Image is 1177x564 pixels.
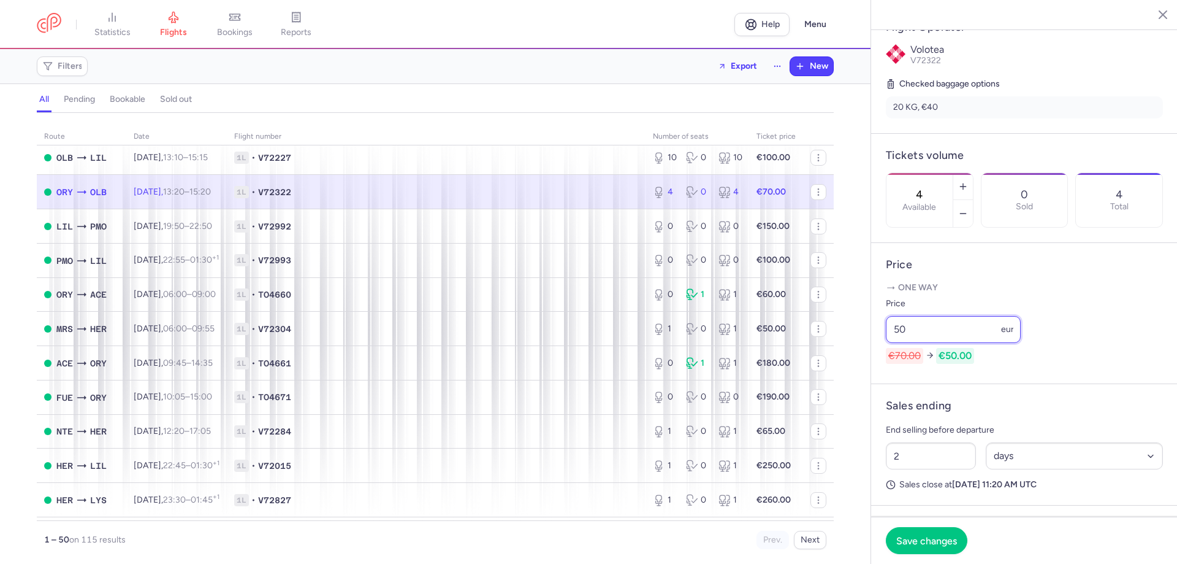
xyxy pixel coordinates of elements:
[810,61,828,71] span: New
[258,494,291,506] span: V72827
[56,391,73,404] span: FUE
[258,220,291,233] span: V72992
[56,322,73,336] span: MRS
[37,57,87,75] button: Filters
[134,255,219,265] span: [DATE],
[82,11,143,38] a: statistics
[39,94,49,105] h4: all
[64,94,95,105] h4: pending
[653,357,676,369] div: 0
[234,460,249,472] span: 1L
[251,152,256,164] span: •
[163,358,186,368] time: 09:45
[192,289,216,299] time: 09:00
[163,289,216,299] span: –
[134,187,211,197] span: [DATE],
[718,425,742,438] div: 1
[90,288,107,301] span: ACE
[718,357,742,369] div: 1
[56,185,73,199] span: ORY
[686,186,709,198] div: 0
[134,358,213,368] span: [DATE],
[37,13,61,36] a: CitizenPlane red outlined logo
[56,151,73,164] span: OLB
[56,254,73,268] span: PMO
[234,357,249,369] span: 1L
[163,460,219,471] span: –
[761,20,780,29] span: Help
[886,316,1021,343] input: ---
[134,495,219,505] span: [DATE],
[213,459,219,467] sup: +1
[163,392,212,402] span: –
[251,460,256,472] span: •
[90,459,107,473] span: LIL
[143,11,204,38] a: flights
[251,323,256,335] span: •
[163,255,219,265] span: –
[258,288,291,301] span: TO4660
[258,323,291,335] span: V72304
[44,535,69,545] strong: 1 – 50
[756,152,790,163] strong: €100.00
[234,391,249,403] span: 1L
[718,152,742,164] div: 10
[227,128,646,146] th: Flight number
[952,479,1037,490] strong: [DATE] 11:20 AM UTC
[134,289,216,299] span: [DATE],
[163,187,185,197] time: 13:20
[56,425,73,438] span: NTE
[163,460,186,471] time: 22:45
[718,186,742,198] div: 4
[163,187,211,197] span: –
[653,494,676,506] div: 1
[212,253,219,261] sup: +1
[910,44,1163,55] p: Volotea
[886,44,905,64] img: Volotea logo
[896,535,957,546] span: Save changes
[90,391,107,404] span: ORY
[190,255,219,265] time: 01:30
[686,357,709,369] div: 1
[886,527,967,554] button: Save changes
[718,254,742,266] div: 0
[160,94,192,105] h4: sold out
[251,391,256,403] span: •
[886,282,1163,294] p: One way
[90,254,107,268] span: LIL
[790,57,833,75] button: New
[188,152,208,163] time: 15:15
[191,358,213,368] time: 14:35
[686,220,709,233] div: 0
[163,255,185,265] time: 22:55
[258,357,291,369] span: TO4661
[134,426,211,436] span: [DATE],
[251,494,256,506] span: •
[90,322,107,336] span: HER
[886,258,1163,272] h4: Price
[189,187,211,197] time: 15:20
[191,495,219,505] time: 01:45
[265,11,327,38] a: reports
[192,323,215,334] time: 09:55
[234,323,249,335] span: 1L
[886,479,1163,490] p: Sales close at
[258,391,291,403] span: TO4671
[910,55,941,66] span: V72322
[90,151,107,164] span: LIL
[134,392,212,402] span: [DATE],
[653,220,676,233] div: 0
[756,289,786,299] strong: €60.00
[756,221,790,231] strong: €150.00
[258,460,291,472] span: V72015
[126,128,227,146] th: date
[163,392,185,402] time: 10:05
[234,186,249,198] span: 1L
[163,495,186,505] time: 23:30
[163,323,215,334] span: –
[251,357,256,369] span: •
[794,531,826,549] button: Next
[258,186,291,198] span: V72322
[886,149,1163,163] h4: Tickets volume
[204,11,265,38] a: bookings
